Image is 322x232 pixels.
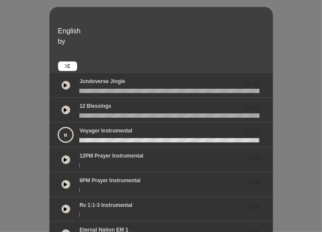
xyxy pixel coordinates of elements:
[79,127,132,135] p: Voyager Instrumental
[58,26,271,36] p: English
[58,38,65,45] span: by
[79,201,132,209] p: Rv 1:1-3 Instrumental
[244,103,260,113] span: 00:00
[79,102,111,110] p: 12 Blessings
[79,77,125,85] p: Jundoverse Jingle
[79,152,143,160] p: 12PM Prayer Instrumental
[244,128,260,137] span: 02:19
[248,203,260,212] span: 0.00
[79,177,140,184] p: 6PM Prayer Instrumental
[244,79,260,88] span: 00:33
[248,153,260,162] span: 0.00
[248,178,260,187] span: 0.00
